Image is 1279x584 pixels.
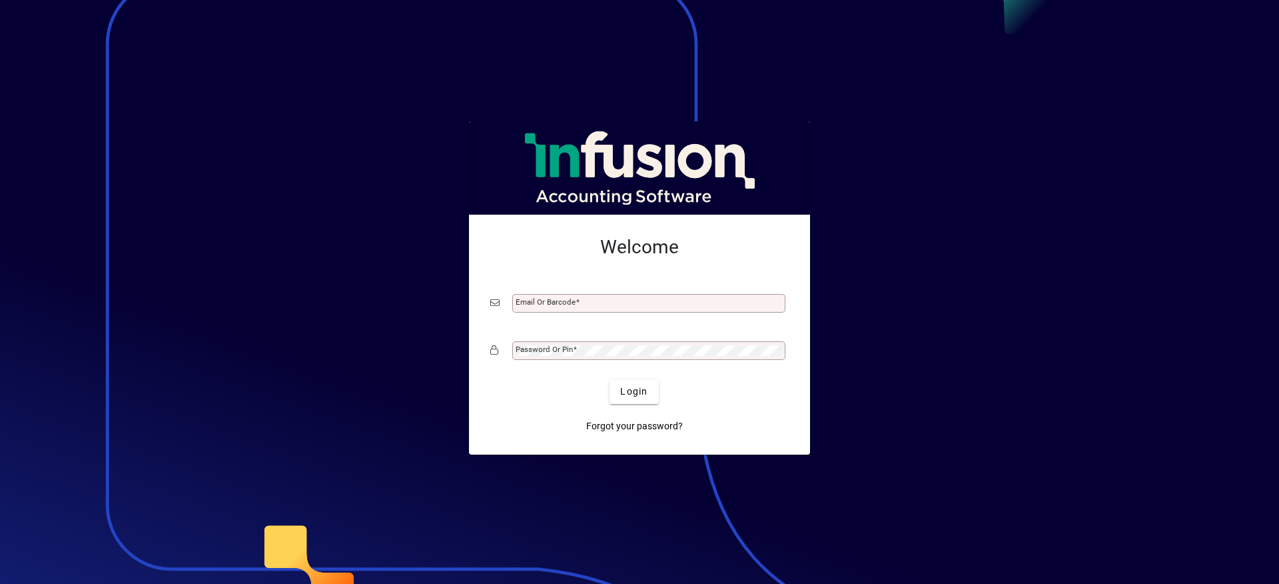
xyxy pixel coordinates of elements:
[620,385,647,399] span: Login
[586,419,683,433] span: Forgot your password?
[490,236,789,259] h2: Welcome
[610,380,658,404] button: Login
[581,415,688,439] a: Forgot your password?
[516,297,576,307] mat-label: Email or Barcode
[516,345,573,354] mat-label: Password or Pin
